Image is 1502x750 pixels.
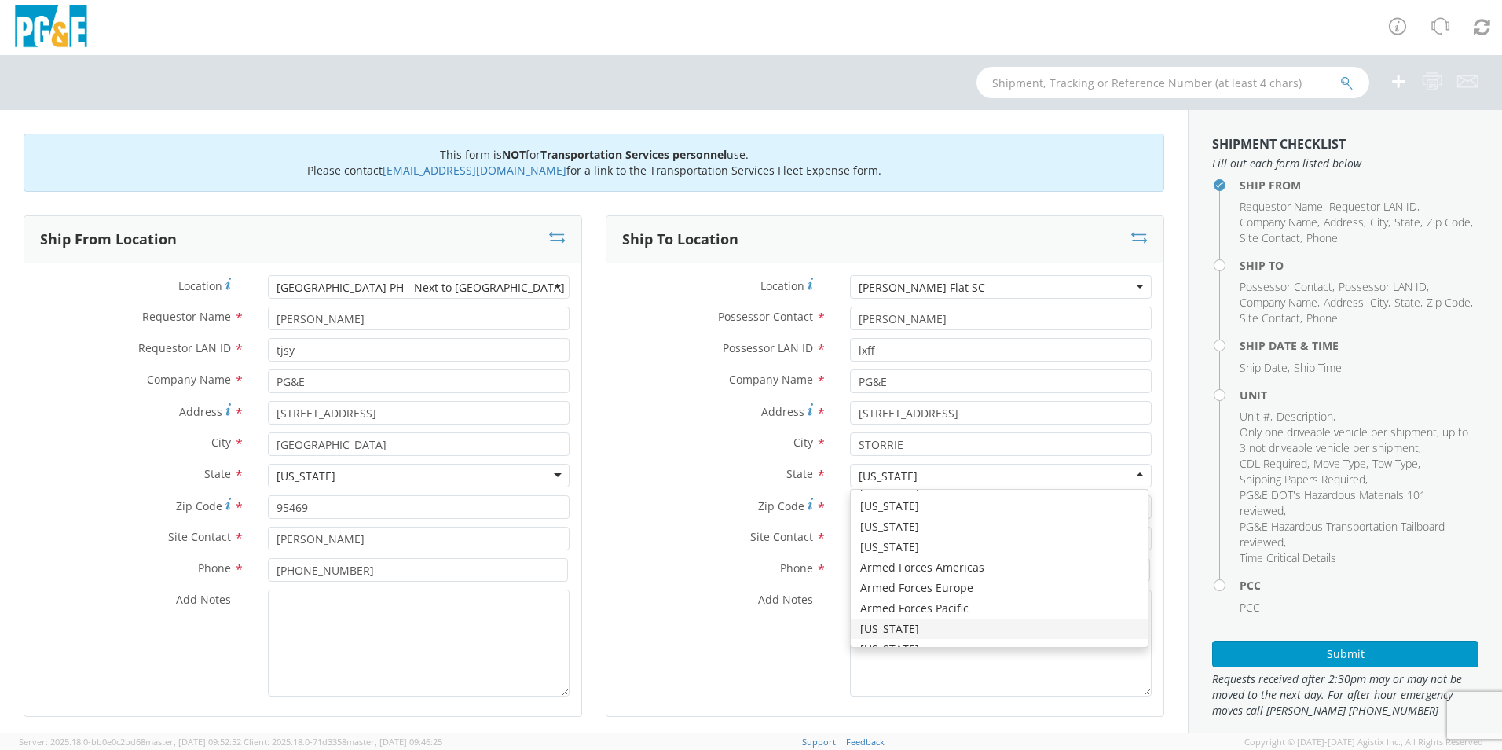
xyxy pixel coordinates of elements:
[176,592,231,607] span: Add Notes
[277,280,565,296] div: [GEOGRAPHIC_DATA] PH - Next to [GEOGRAPHIC_DATA]
[780,561,813,575] span: Phone
[178,278,222,293] span: Location
[1240,215,1317,230] span: Company Name
[1212,135,1346,153] strong: Shipment Checklist
[142,309,231,324] span: Requestor Name
[758,498,804,513] span: Zip Code
[1329,199,1420,215] li: ,
[198,561,231,575] span: Phone
[761,404,804,419] span: Address
[277,469,335,484] div: [US_STATE]
[859,469,918,484] div: [US_STATE]
[1240,279,1335,295] li: ,
[1240,519,1445,550] span: PG&E Hazardous Transportation Tailboard reviewed
[1240,409,1273,425] li: ,
[1324,215,1366,230] li: ,
[1394,295,1420,310] span: State
[19,736,241,748] span: Server: 2025.18.0-bb0e0c2bd68
[1372,456,1420,472] li: ,
[1339,279,1427,294] span: Possessor LAN ID
[1240,425,1468,455] span: Only one driveable vehicle per shipment, up to 3 not driveable vehicle per shipment
[24,134,1164,192] div: This form is for use. Please contact for a link to the Transportation Services Fleet Expense form.
[1240,425,1475,456] li: ,
[851,557,1147,578] div: Armed Forces Americas
[851,517,1147,537] div: [US_STATE]
[1240,360,1288,375] span: Ship Date
[1240,199,1323,214] span: Requestor Name
[1240,311,1302,326] li: ,
[179,404,222,419] span: Address
[1240,579,1478,591] h4: PCC
[1240,311,1300,325] span: Site Contact
[802,736,836,748] a: Support
[622,232,738,248] h3: Ship To Location
[1313,456,1368,472] li: ,
[168,529,231,544] span: Site Contact
[1427,295,1473,311] li: ,
[147,372,231,387] span: Company Name
[1427,215,1471,230] span: Zip Code
[1427,295,1471,310] span: Zip Code
[729,372,813,387] span: Company Name
[1240,179,1478,191] h4: Ship From
[1240,550,1336,565] span: Time Critical Details
[723,340,813,355] span: Possessor LAN ID
[1212,156,1478,171] span: Fill out each form listed below
[786,466,813,481] span: State
[1240,259,1478,271] h4: Ship To
[1313,456,1366,471] span: Move Type
[1306,311,1338,325] span: Phone
[851,496,1147,517] div: [US_STATE]
[851,598,1147,619] div: Armed Forces Pacific
[1240,472,1368,487] li: ,
[145,736,241,748] span: master, [DATE] 09:52:52
[793,435,813,450] span: City
[1240,472,1365,487] span: Shipping Papers Required
[1212,641,1478,667] button: Submit
[1294,360,1342,375] span: Ship Time
[1240,199,1325,215] li: ,
[1240,389,1478,401] h4: Unit
[1240,487,1426,518] span: PG&E DOT's Hazardous Materials 101 reviewed
[1240,409,1270,424] span: Unit #
[1240,215,1320,230] li: ,
[12,5,90,51] img: pge-logo-06675f144f4cfa6a6814.png
[859,280,985,296] div: [PERSON_NAME] Flat SC
[1244,736,1483,748] span: Copyright © [DATE]-[DATE] Agistix Inc., All Rights Reserved
[1370,215,1390,230] li: ,
[1240,519,1475,550] li: ,
[383,163,566,178] a: [EMAIL_ADDRESS][DOMAIN_NAME]
[1240,487,1475,519] li: ,
[1240,295,1320,311] li: ,
[244,736,442,748] span: Client: 2025.18.0-71d3358
[138,340,231,355] span: Requestor LAN ID
[1240,456,1310,472] li: ,
[1324,215,1364,230] span: Address
[1240,295,1317,310] span: Company Name
[40,232,177,248] h3: Ship From Location
[1370,295,1390,311] li: ,
[758,592,813,607] span: Add Notes
[1240,360,1290,376] li: ,
[204,466,231,481] span: State
[211,435,231,450] span: City
[1329,199,1417,214] span: Requestor LAN ID
[1370,295,1388,310] span: City
[1372,456,1418,471] span: Tow Type
[1324,295,1366,311] li: ,
[1277,409,1335,425] li: ,
[1212,671,1478,719] span: Requests received after 2:30pm may or may not be moved to the next day. For after hour emergency ...
[1240,600,1260,615] span: PCC
[1427,215,1473,230] li: ,
[502,147,526,162] u: NOT
[346,736,442,748] span: master, [DATE] 09:46:25
[1339,279,1429,295] li: ,
[750,529,813,544] span: Site Contact
[1240,456,1307,471] span: CDL Required
[1240,230,1300,245] span: Site Contact
[1370,215,1388,230] span: City
[851,619,1147,639] div: [US_STATE]
[976,67,1369,98] input: Shipment, Tracking or Reference Number (at least 4 chars)
[1394,295,1423,311] li: ,
[718,309,813,324] span: Possessor Contact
